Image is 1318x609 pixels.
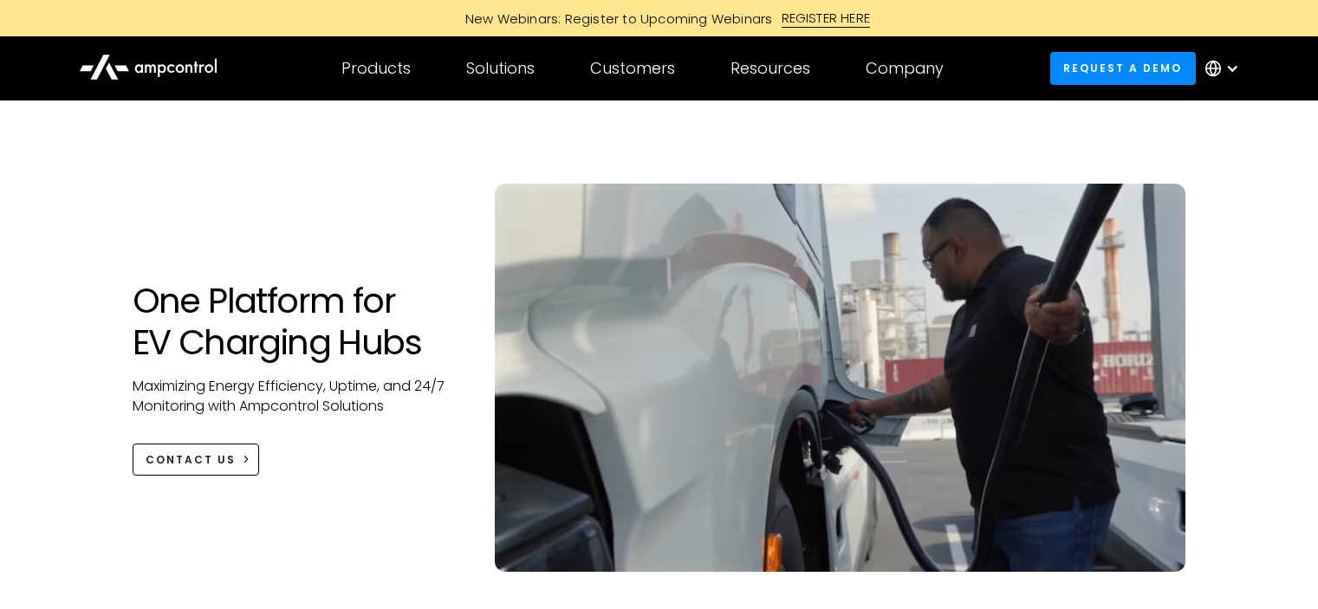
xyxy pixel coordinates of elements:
div: Solutions [466,59,535,78]
div: Company [866,59,944,78]
div: Products [341,59,411,78]
div: New Webinars: Register to Upcoming Webinars [448,10,782,28]
div: Resources [730,59,810,78]
a: Request a demo [1050,52,1196,84]
p: Maximizing Energy Efficiency, Uptime, and 24/7 Monitoring with Ampcontrol Solutions [133,377,461,416]
h1: One Platform for EV Charging Hubs [133,280,461,363]
div: Customers [590,59,675,78]
a: CONTACT US [133,444,260,476]
div: CONTACT US [146,452,236,468]
div: REGISTER HERE [782,9,871,28]
a: New Webinars: Register to Upcoming WebinarsREGISTER HERE [269,9,1049,28]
